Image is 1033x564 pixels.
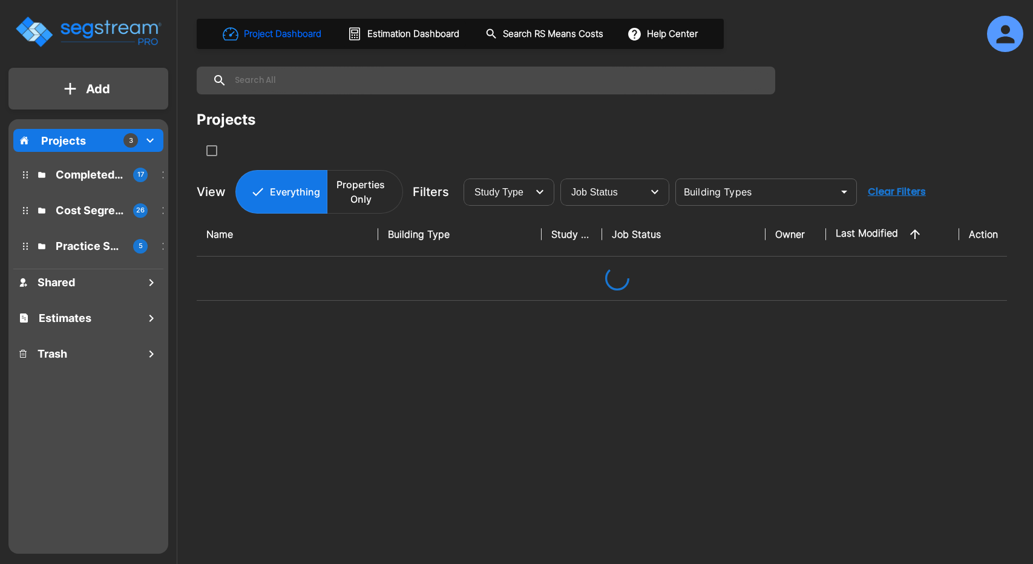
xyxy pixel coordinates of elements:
[235,170,403,214] div: Platform
[602,212,766,257] th: Job Status
[136,205,145,215] p: 26
[474,187,523,197] span: Study Type
[41,133,86,149] p: Projects
[542,212,602,257] th: Study Type
[235,170,327,214] button: Everything
[244,27,321,41] h1: Project Dashboard
[571,187,618,197] span: Job Status
[197,212,378,257] th: Name
[466,175,528,209] div: Select
[200,139,224,163] button: SelectAll
[563,175,643,209] div: Select
[197,109,255,131] div: Projects
[86,80,110,98] p: Add
[836,183,853,200] button: Open
[327,170,403,214] button: Properties Only
[56,166,123,183] p: Completed Projects
[826,212,959,257] th: Last Modified
[766,212,826,257] th: Owner
[39,310,91,326] h1: Estimates
[14,15,162,49] img: Logo
[503,27,603,41] h1: Search RS Means Costs
[334,177,388,206] p: Properties Only
[137,169,144,180] p: 17
[863,180,931,204] button: Clear Filters
[343,21,466,47] button: Estimation Dashboard
[197,183,226,201] p: View
[218,21,328,47] button: Project Dashboard
[378,212,542,257] th: Building Type
[56,238,123,254] p: Practice Samples
[413,183,449,201] p: Filters
[8,71,168,107] button: Add
[38,346,67,362] h1: Trash
[679,183,833,200] input: Building Types
[270,185,320,199] p: Everything
[227,67,769,94] input: Search All
[129,136,133,146] p: 3
[38,274,75,290] h1: Shared
[56,202,123,218] p: Cost Segregation Studies
[625,22,703,45] button: Help Center
[367,27,459,41] h1: Estimation Dashboard
[139,241,143,251] p: 5
[480,22,610,46] button: Search RS Means Costs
